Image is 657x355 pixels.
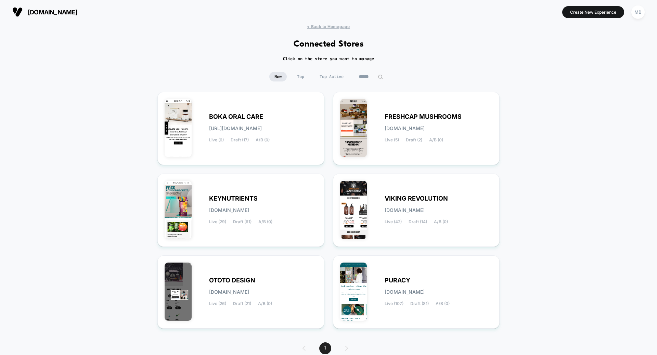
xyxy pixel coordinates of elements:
button: [DOMAIN_NAME] [10,7,79,17]
span: [DOMAIN_NAME] [209,290,249,294]
span: VIKING REVOLUTION [385,196,448,201]
span: A/B (0) [258,219,272,224]
span: Live (29) [209,219,226,224]
span: New [269,72,287,81]
img: OTOTO_DESIGN [165,263,192,321]
span: OTOTO DESIGN [209,278,255,283]
img: FRESHCAP_MUSHROOMS [340,99,367,157]
button: Create New Experience [562,6,624,18]
span: A/B (0) [434,219,448,224]
span: Live (107) [385,301,403,306]
span: Top Active [314,72,349,81]
span: Live (6) [209,138,224,142]
span: A/B (0) [429,138,443,142]
span: Draft (2) [406,138,422,142]
h2: Click on the store you want to manage [283,56,374,62]
span: Draft (21) [233,301,251,306]
img: VIKING_REVOLUTION [340,181,367,239]
span: KEYNUTRIENTS [209,196,258,201]
span: A/B (0) [258,301,272,306]
span: [URL][DOMAIN_NAME] [209,126,262,131]
img: BOKA_ORAL_CARE [165,99,192,157]
span: Draft (61) [233,219,252,224]
span: Draft (14) [409,219,427,224]
img: Visually logo [12,7,23,17]
span: Draft (17) [231,138,249,142]
span: Draft (81) [410,301,429,306]
div: MB [631,5,645,19]
span: [DOMAIN_NAME] [209,208,249,213]
img: KEYNUTRIENTS [165,181,192,239]
span: Live (42) [385,219,402,224]
span: < Back to Homepage [307,24,350,29]
span: Top [292,72,309,81]
button: MB [629,5,647,19]
span: BOKA ORAL CARE [209,114,263,119]
span: FRESHCAP MUSHROOMS [385,114,462,119]
span: [DOMAIN_NAME] [385,290,425,294]
span: [DOMAIN_NAME] [28,9,77,16]
span: A/B (0) [256,138,270,142]
span: Live (26) [209,301,226,306]
span: Live (5) [385,138,399,142]
h1: Connected Stores [294,39,364,49]
img: PURACY [340,263,367,321]
span: [DOMAIN_NAME] [385,208,425,213]
span: 1 [319,342,331,354]
span: PURACY [385,278,410,283]
img: edit [378,74,383,79]
span: [DOMAIN_NAME] [385,126,425,131]
span: A/B (0) [436,301,450,306]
